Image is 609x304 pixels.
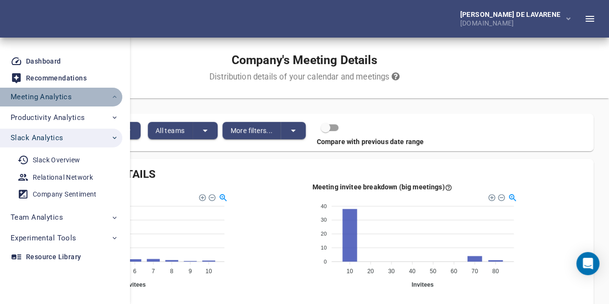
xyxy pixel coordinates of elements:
tspan: 10 [320,245,326,251]
div: Dashboard [26,55,61,67]
span: Experimental Tools [11,232,77,244]
div: Slack Overview [33,154,80,166]
div: [DOMAIN_NAME] [460,18,564,26]
div: Zoom Out [497,193,504,200]
tspan: 50 [429,268,436,275]
div: Meeting Invite Details [23,167,586,183]
tspan: 9 [189,268,192,275]
span: Productivity Analytics [11,111,85,124]
tspan: 80 [492,268,499,275]
button: Toggle Sidebar [578,7,601,30]
div: Selection Zoom [219,193,227,201]
text: Invitees [411,281,433,288]
span: Team Analytics [11,211,63,224]
tspan: 40 [320,203,326,209]
tspan: 8 [170,268,173,275]
div: Resource Library [26,251,81,263]
div: Distribution details of your calendar and meetings [209,71,400,83]
button: All teams [148,122,193,139]
span: Meeting Analytics [11,91,72,103]
div: split button [74,122,141,139]
text: Invitees [124,281,146,288]
tspan: 20 [320,231,326,237]
div: Relational Network [33,172,93,184]
div: Compare with previous date range [15,137,586,146]
div: Zoom In [198,193,205,200]
div: split button [148,122,218,139]
span: All teams [155,125,185,136]
tspan: 0 [324,259,326,264]
div: Recommendations [26,72,87,84]
div: [PERSON_NAME] DE LAVARENE [460,11,564,18]
div: Here you see how many meetings you organize per number of invitees (for meetings with 500 or less... [312,182,452,192]
tspan: 10 [206,268,212,275]
div: Zoom Out [208,193,215,200]
div: Company Sentiment [33,188,97,200]
div: Zoom In [487,193,494,200]
div: Open Intercom Messenger [576,252,599,275]
span: Slack Analytics [11,132,63,144]
h1: Company's Meeting Details [209,53,400,67]
button: More filters... [222,122,281,139]
tspan: 6 [133,268,136,275]
tspan: 30 [320,217,326,223]
tspan: 20 [367,268,374,275]
div: split button [222,122,306,139]
tspan: 10 [346,268,353,275]
tspan: 40 [409,268,415,275]
span: More filters... [230,125,272,136]
tspan: 7 [152,268,155,275]
tspan: 60 [450,268,457,275]
div: Selection Zoom [507,193,516,201]
tspan: 70 [471,268,478,275]
button: [PERSON_NAME] DE LAVARENE[DOMAIN_NAME] [444,8,578,29]
tspan: 30 [388,268,395,275]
